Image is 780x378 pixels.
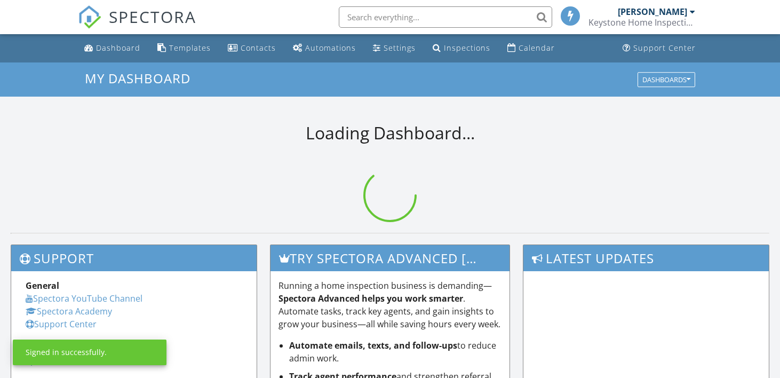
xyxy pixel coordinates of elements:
strong: Spectora Advanced helps you work smarter [278,293,463,304]
div: Contacts [241,43,276,53]
a: Inspections [428,38,495,58]
a: Spectora Academy [26,305,112,317]
h3: Support [11,245,257,271]
strong: General [26,280,59,292]
h3: Latest Updates [523,245,769,271]
p: Running a home inspection business is demanding— . Automate tasks, track key agents, and gain ins... [278,279,502,330]
button: Dashboards [638,72,695,87]
a: Support Center [618,38,700,58]
div: Templates [169,43,211,53]
div: Keystone Home Inspections-MA [588,17,695,28]
a: Templates [153,38,215,58]
div: Support Center [633,43,696,53]
input: Search everything... [339,6,552,28]
div: Inspections [444,43,490,53]
a: Automations (Basic) [289,38,360,58]
a: Dashboard [80,38,145,58]
div: Automations [305,43,356,53]
div: Signed in successfully. [26,347,107,358]
div: Calendar [519,43,555,53]
span: SPECTORA [109,5,196,28]
h3: Try spectora advanced [DATE] [270,245,510,271]
span: My Dashboard [85,69,190,87]
div: Settings [384,43,416,53]
a: Calendar [503,38,559,58]
li: to reduce admin work. [289,339,502,365]
a: Contacts [224,38,280,58]
div: [PERSON_NAME] [618,6,687,17]
a: SPECTORA [78,14,196,37]
div: Dashboard [96,43,140,53]
img: The Best Home Inspection Software - Spectora [78,5,101,29]
a: Settings [369,38,420,58]
a: Support Center [26,318,97,330]
strong: Automate emails, texts, and follow-ups [289,340,457,351]
a: Spectora YouTube Channel [26,293,142,304]
div: Dashboards [642,76,690,83]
